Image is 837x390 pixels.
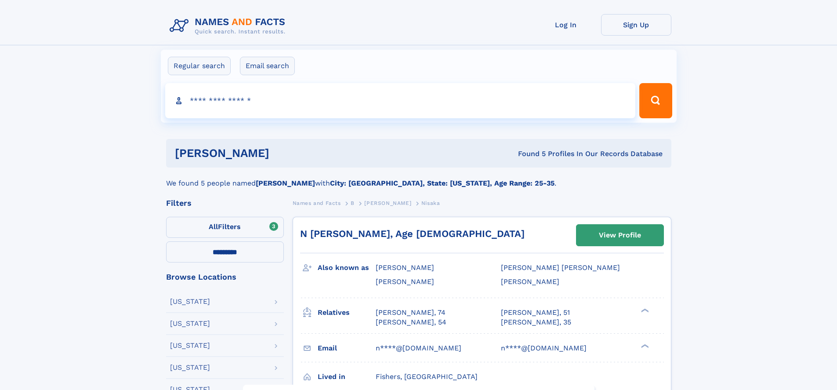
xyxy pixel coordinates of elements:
span: Fishers, [GEOGRAPHIC_DATA] [376,372,478,381]
button: Search Button [639,83,672,118]
a: [PERSON_NAME], 35 [501,317,571,327]
b: [PERSON_NAME] [256,179,315,187]
span: [PERSON_NAME] [364,200,411,206]
div: ❯ [639,307,649,313]
span: [PERSON_NAME] [501,277,559,286]
div: [US_STATE] [170,364,210,371]
h3: Email [318,341,376,356]
div: [US_STATE] [170,320,210,327]
label: Email search [240,57,295,75]
a: [PERSON_NAME] [364,197,411,208]
span: [PERSON_NAME] [PERSON_NAME] [501,263,620,272]
div: ❯ [639,343,649,349]
div: Filters [166,199,284,207]
div: [US_STATE] [170,342,210,349]
span: [PERSON_NAME] [376,277,434,286]
label: Regular search [168,57,231,75]
label: Filters [166,217,284,238]
a: [PERSON_NAME], 51 [501,308,570,317]
div: [US_STATE] [170,298,210,305]
h3: Also known as [318,260,376,275]
span: Nisaka [421,200,440,206]
a: Log In [531,14,601,36]
div: We found 5 people named with . [166,168,671,189]
span: [PERSON_NAME] [376,263,434,272]
img: Logo Names and Facts [166,14,293,38]
div: View Profile [599,225,641,245]
b: City: [GEOGRAPHIC_DATA], State: [US_STATE], Age Range: 25-35 [330,179,554,187]
h1: [PERSON_NAME] [175,148,394,159]
span: B [351,200,355,206]
a: Names and Facts [293,197,341,208]
h3: Relatives [318,305,376,320]
input: search input [165,83,636,118]
a: [PERSON_NAME], 54 [376,317,446,327]
a: Sign Up [601,14,671,36]
span: All [209,222,218,231]
a: N [PERSON_NAME], Age [DEMOGRAPHIC_DATA] [300,228,525,239]
div: Browse Locations [166,273,284,281]
a: B [351,197,355,208]
div: Found 5 Profiles In Our Records Database [394,149,663,159]
a: [PERSON_NAME], 74 [376,308,446,317]
h3: Lived in [318,369,376,384]
a: View Profile [576,225,663,246]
